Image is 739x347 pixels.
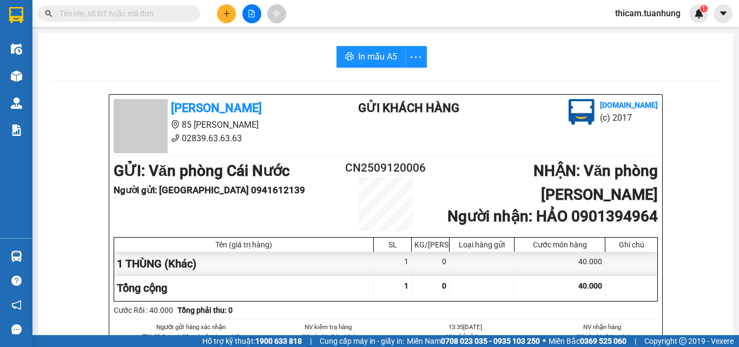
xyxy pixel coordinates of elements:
button: caret-down [714,4,733,23]
span: copyright [679,337,687,345]
span: 1 [702,5,705,12]
span: 1 [404,281,408,290]
span: In mẫu A5 [358,50,397,63]
div: Cước Rồi : 40.000 [114,304,173,316]
b: Người gửi : [GEOGRAPHIC_DATA] 0941612139 [114,185,305,195]
span: search [45,10,52,17]
img: icon-new-feature [694,9,704,18]
input: Tìm tên, số ĐT hoặc mã đơn [60,8,187,19]
li: NV kiểm tra hàng [273,322,384,332]
button: printerIn mẫu A5 [336,46,406,68]
span: plus [223,10,230,17]
div: 40.000 [514,252,605,276]
button: plus [217,4,236,23]
h2: CN2509120006 [340,159,431,177]
span: question-circle [11,276,22,286]
span: message [11,324,22,335]
button: file-add [242,4,261,23]
div: KG/[PERSON_NAME] [414,240,446,249]
strong: 0369 525 060 [580,337,626,345]
b: [DOMAIN_NAME] [600,101,658,109]
span: 0 [442,281,446,290]
span: phone [171,134,180,142]
sup: 1 [700,5,708,12]
span: Cung cấp máy in - giấy in: [320,335,404,347]
button: aim [267,4,286,23]
li: 02839.63.63.63 [114,132,315,145]
div: Cước món hàng [517,240,602,249]
i: (Kí và ghi rõ họ tên) [575,333,629,341]
div: 1 THÙNG (Khác) [114,252,374,276]
span: Tổng cộng [117,281,167,294]
span: ⚪️ [543,339,546,343]
img: logo.jpg [569,99,595,125]
img: solution-icon [11,125,22,136]
div: Ghi chú [608,240,655,249]
li: NV nhận hàng [410,332,521,342]
img: warehouse-icon [11,251,22,262]
span: printer [345,52,354,62]
span: Miền Bắc [549,335,626,347]
b: Người nhận : HẢO 0901394964 [447,207,658,225]
span: | [635,335,636,347]
img: warehouse-icon [11,70,22,82]
div: 1 [374,252,412,276]
i: (Kí và ghi rõ họ tên) [301,333,355,341]
b: [PERSON_NAME] [171,101,262,115]
span: Miền Nam [407,335,540,347]
b: NHẬN : Văn phòng [PERSON_NAME] [533,162,658,204]
span: 40.000 [578,281,602,290]
div: SL [377,240,408,249]
li: Người gửi hàng xác nhận [135,322,247,332]
span: thicam.tuanhung [606,6,689,20]
b: Gửi khách hàng [358,101,459,115]
div: Tên (giá trị hàng) [117,240,371,249]
li: (c) 2017 [600,111,658,125]
li: NV nhận hàng [547,322,658,332]
span: Hỗ trợ kỹ thuật: [202,335,302,347]
span: | [310,335,312,347]
span: notification [11,300,22,310]
span: aim [273,10,280,17]
div: 0 [412,252,450,276]
span: file-add [248,10,255,17]
li: 85 [PERSON_NAME] [114,118,315,132]
img: logo-vxr [9,7,23,23]
img: warehouse-icon [11,97,22,109]
button: more [405,46,427,68]
span: more [406,50,426,64]
li: 13:35[DATE] [410,322,521,332]
b: Tổng phải thu: 0 [177,306,233,315]
b: GỬI : Văn phòng Cái Nước [114,162,290,180]
span: environment [171,120,180,129]
strong: 0708 023 035 - 0935 103 250 [441,337,540,345]
span: caret-down [718,9,728,18]
strong: 1900 633 818 [255,337,302,345]
div: Loại hàng gửi [452,240,511,249]
img: warehouse-icon [11,43,22,55]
